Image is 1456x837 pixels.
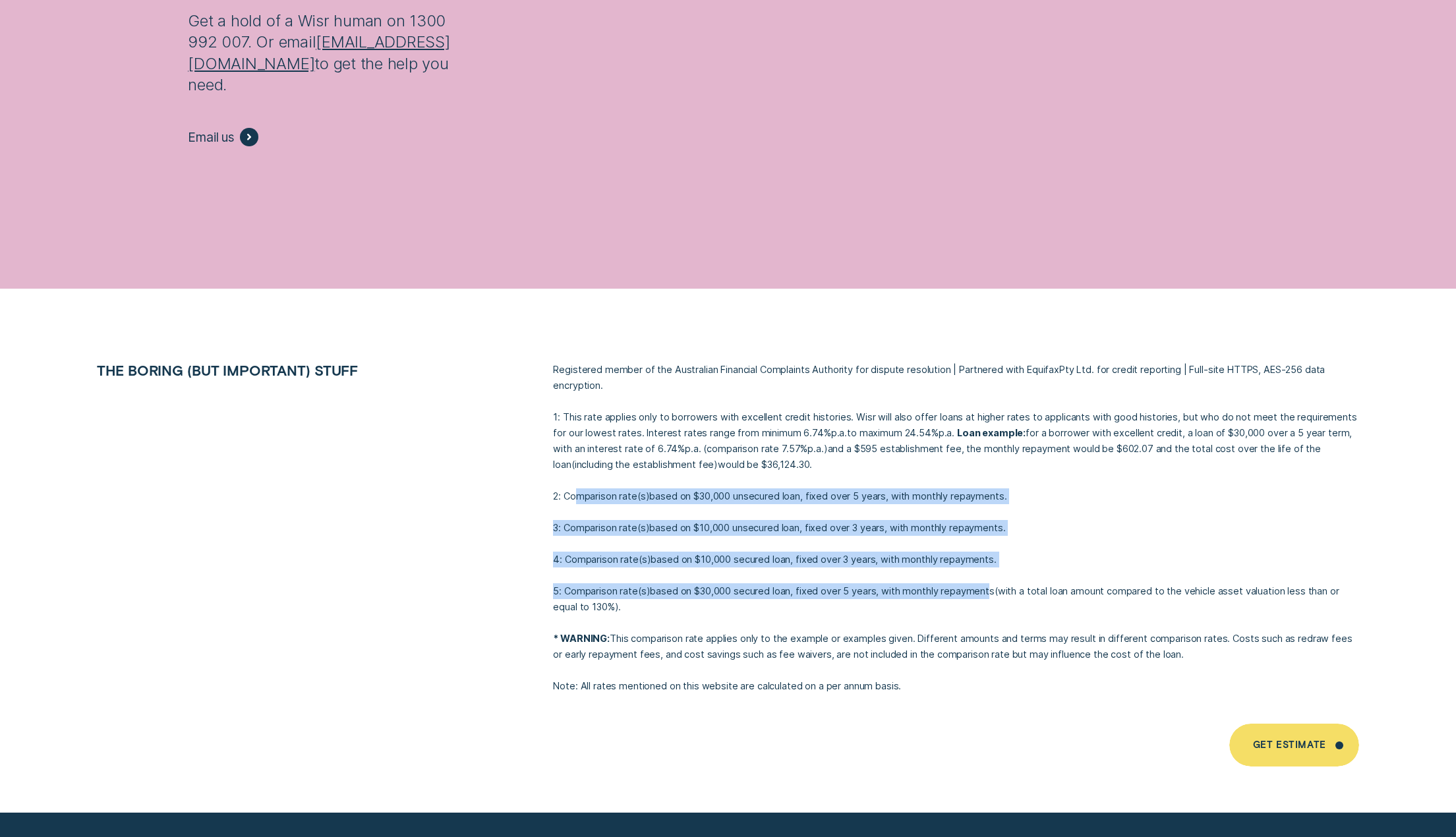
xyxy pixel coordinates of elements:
h2: The boring (but important) stuff [89,362,454,378]
span: ( [637,522,641,533]
span: ) [647,585,651,596]
span: p.a. [939,427,954,438]
span: ) [615,601,619,612]
span: ( [638,585,641,596]
p: 5: Comparison rate s based on $30,000 secured loan, fixed over 5 years, with monthly repayments w... [553,583,1359,615]
p: 4: Comparison rate s based on $10,000 secured loan, fixed over 3 years, with monthly repayments. [553,552,1359,567]
strong: * WARNING: [553,633,610,644]
span: p.a. [807,443,823,454]
p: 2: Comparison rate s based on $30,000 unsecured loan, fixed over 5 years, with monthly repayments. [553,488,1359,504]
span: ) [646,490,650,502]
span: P T Y [1059,364,1074,375]
a: Get Estimate [1229,724,1359,766]
p: This comparison rate applies only to the example or examples given. Different amounts and terms m... [553,631,1359,662]
p: Registered member of the Australian Financial Complaints Authority for dispute resolution | Partn... [553,362,1359,393]
span: Per Annum [939,427,954,438]
p: Get a hold of a Wisr human on 1300 992 007. Or email to get the help you need. [188,11,473,96]
span: ) [646,522,650,533]
p: 3: Comparison rate s based on $10,000 unsecured loan, fixed over 3 years, with monthly repayments. [553,520,1359,536]
span: Per Annum [685,443,701,454]
span: Pty [1059,364,1074,375]
strong: Loan example: [957,427,1026,438]
p: Note: All rates mentioned on this website are calculated on a per annum basis. [553,678,1359,694]
span: ( [995,585,998,596]
span: p.a. [831,427,847,438]
span: L T D [1076,364,1092,375]
span: Per Annum [807,443,823,454]
span: p.a. [685,443,701,454]
span: Ltd [1076,364,1092,375]
a: [EMAIL_ADDRESS][DOMAIN_NAME] [188,32,450,72]
span: ( [571,459,575,470]
p: 1: This rate applies only to borrowers with excellent credit histories. Wisr will also offer loan... [553,409,1359,473]
span: Email us [188,129,234,145]
a: Email us [188,128,258,147]
span: Per Annum [831,427,847,438]
span: ( [639,554,642,565]
span: ) [714,459,718,470]
span: ) [647,554,651,565]
span: ( [703,443,707,454]
span: ) [824,443,828,454]
span: ( [637,490,641,502]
